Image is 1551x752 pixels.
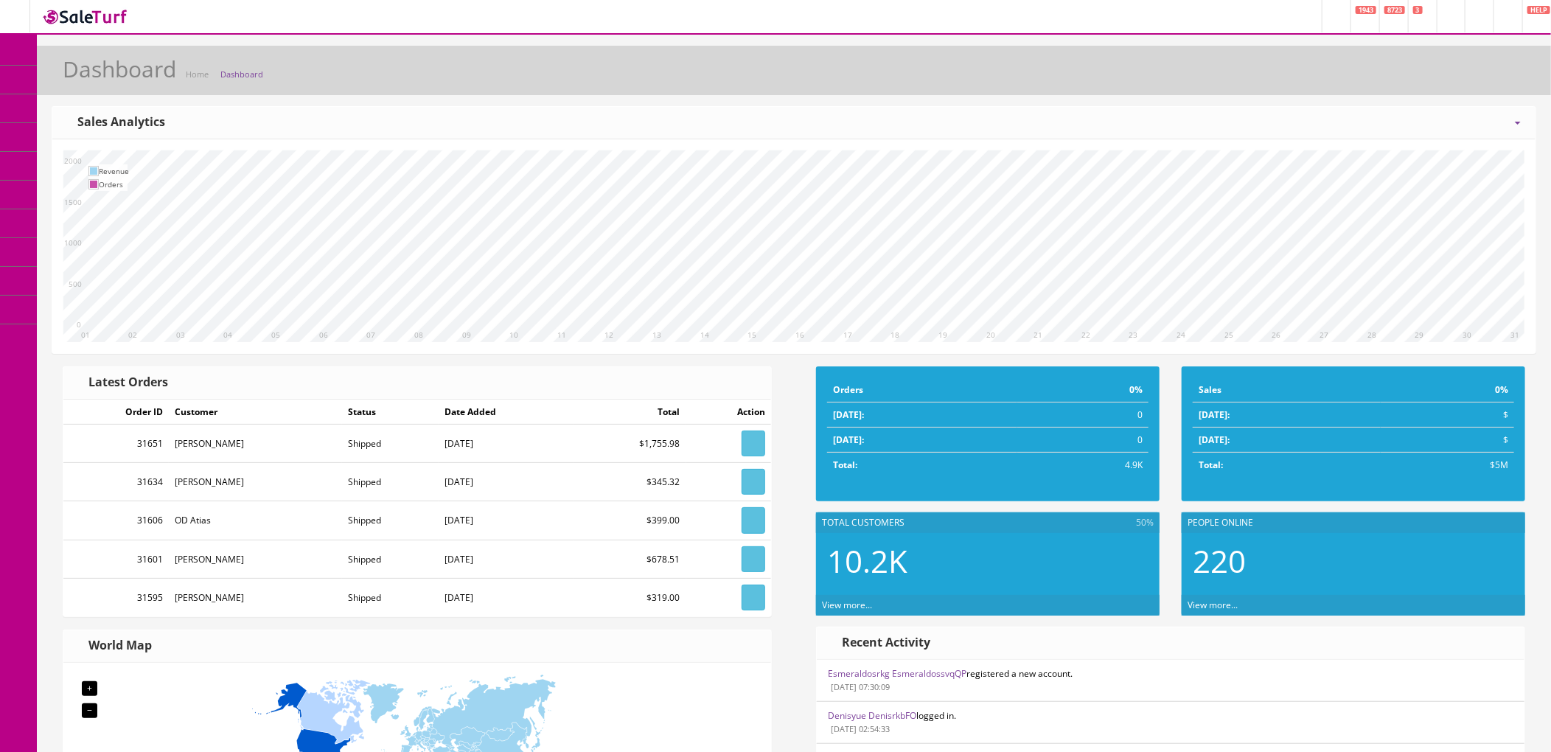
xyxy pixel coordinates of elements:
small: [DATE] 07:30:09 [828,681,890,692]
h3: Recent Activity [832,636,930,650]
a: Home [186,69,209,80]
td: [PERSON_NAME] [169,463,342,501]
td: 31634 [63,463,169,501]
td: [PERSON_NAME] [169,540,342,578]
td: [DATE] [439,578,574,616]
td: Order ID [63,400,169,425]
strong: [DATE]: [833,408,864,421]
td: $ [1381,428,1514,453]
td: 0 [1017,403,1149,428]
td: Customer [169,400,342,425]
td: $345.32 [574,463,686,501]
div: − [82,703,97,718]
td: 31606 [63,501,169,540]
td: [PERSON_NAME] [169,578,342,616]
td: Date Added [439,400,574,425]
td: OD Atias [169,501,342,540]
td: 31595 [63,578,169,616]
td: 0% [1017,377,1149,403]
span: 50% [1133,516,1154,529]
td: $678.51 [574,540,686,578]
strong: Total: [1199,459,1223,471]
td: Shipped [342,540,438,578]
td: 0% [1381,377,1514,403]
div: Total Customers [816,512,1160,533]
td: Action [686,400,771,425]
h2: 220 [1193,544,1514,578]
td: Total [574,400,686,425]
h3: Latest Orders [78,376,168,389]
td: [PERSON_NAME] [169,425,342,463]
span: 3 [1413,6,1423,14]
strong: [DATE]: [1199,408,1230,421]
td: Shipped [342,425,438,463]
td: 4.9K [1017,453,1149,478]
td: $1,755.98 [574,425,686,463]
h3: Sales Analytics [67,116,165,129]
td: $399.00 [574,501,686,540]
h2: 10.2K [827,544,1149,578]
td: Orders [99,178,129,191]
a: Dashboard [220,69,263,80]
td: [DATE] [439,463,574,501]
td: 0 [1017,428,1149,453]
td: $5M [1381,453,1514,478]
span: 1943 [1356,6,1376,14]
div: People Online [1182,512,1525,533]
a: View more... [822,599,872,611]
td: Shipped [342,463,438,501]
td: $ [1381,403,1514,428]
td: [DATE] [439,540,574,578]
strong: [DATE]: [833,434,864,446]
td: 31601 [63,540,169,578]
h1: Dashboard [63,57,176,81]
td: Shipped [342,501,438,540]
a: View more... [1188,599,1238,611]
td: Sales [1193,377,1381,403]
strong: Total: [833,459,857,471]
h3: World Map [78,639,152,652]
li: logged in. [817,701,1524,744]
td: [DATE] [439,501,574,540]
a: Denisyue DenisrkbFO [828,709,916,722]
small: [DATE] 02:54:33 [828,723,890,734]
td: Shipped [342,578,438,616]
td: Orders [827,377,1017,403]
td: [DATE] [439,425,574,463]
strong: [DATE]: [1199,434,1230,446]
td: Status [342,400,438,425]
td: Revenue [99,164,129,178]
img: SaleTurf [41,7,130,27]
li: registered a new account. [817,660,1524,702]
td: $319.00 [574,578,686,616]
span: HELP [1527,6,1550,14]
td: 31651 [63,425,169,463]
div: + [82,681,97,696]
a: Esmeraldosrkg EsmeraldossvqQP [828,667,966,680]
span: 8723 [1384,6,1405,14]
